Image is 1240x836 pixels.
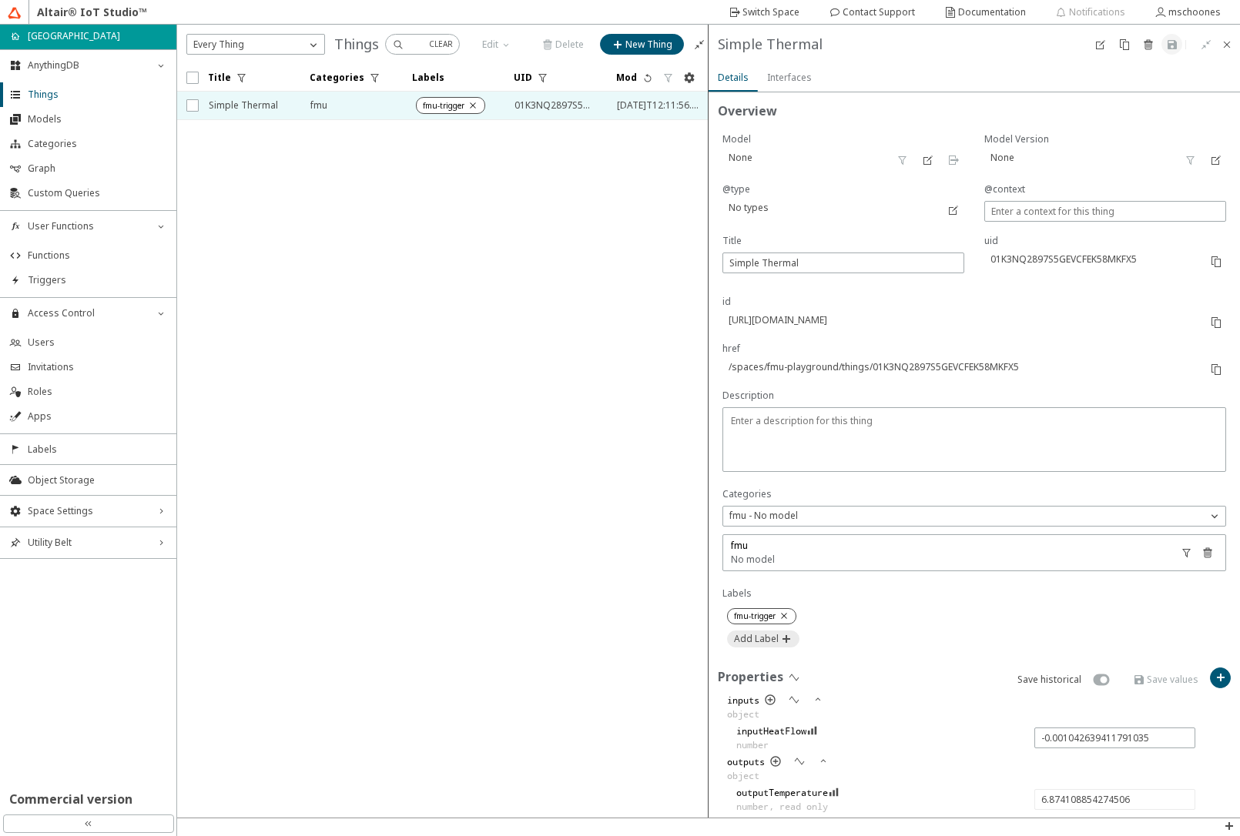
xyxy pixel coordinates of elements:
[28,162,167,175] span: Graph
[718,667,783,692] unity-typography: Properties
[28,187,167,199] span: Custom Queries
[727,817,759,831] unity-typography: state
[943,149,964,170] unity-button: Go to model details
[1180,149,1201,170] unity-button: Filter by current thing's model version
[736,724,806,738] unity-typography: inputHeatFlow
[28,537,149,549] span: Utility Belt
[28,336,167,349] span: Users
[727,694,759,707] unity-typography: inputs
[28,307,149,319] span: Access Control
[1138,34,1158,55] unity-button: Delete
[722,587,1226,600] unity-typography: Labels
[1176,542,1197,563] unity-button: Filter by current thing's model
[28,386,167,398] span: Roles
[28,113,167,125] span: Models
[28,138,167,150] span: Categories
[943,199,964,220] unity-button: Edit @type
[1161,34,1182,55] unity-button: Save
[28,474,167,487] span: Object Storage
[727,755,765,769] unity-typography: outputs
[28,89,167,101] span: Things
[28,274,167,286] span: Triggers
[28,443,167,456] span: Labels
[727,769,765,783] unity-typography: object
[736,800,828,814] unity-typography: number, read only
[28,505,149,517] span: Space Settings
[736,786,828,800] unity-typography: outputTemperature
[28,410,167,423] span: Apps
[1197,542,1218,563] unity-button: Remove category
[28,249,167,262] span: Functions
[28,59,149,72] span: AnythingDB
[718,102,1231,126] unity-typography: Overview
[28,29,120,43] p: [GEOGRAPHIC_DATA]
[727,707,759,721] unity-typography: object
[731,539,775,553] unity-typography: fmu
[28,220,149,232] span: User Functions
[736,738,806,752] unity-typography: number
[28,361,167,373] span: Invitations
[731,553,775,567] unity-typography: No model
[1090,34,1111,55] unity-button: Edit Schema
[1114,34,1134,55] unity-button: Clone
[1017,673,1081,687] p: Save historical
[893,149,913,170] unity-button: Filter by current thing's model
[918,149,939,170] unity-button: Edit thing model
